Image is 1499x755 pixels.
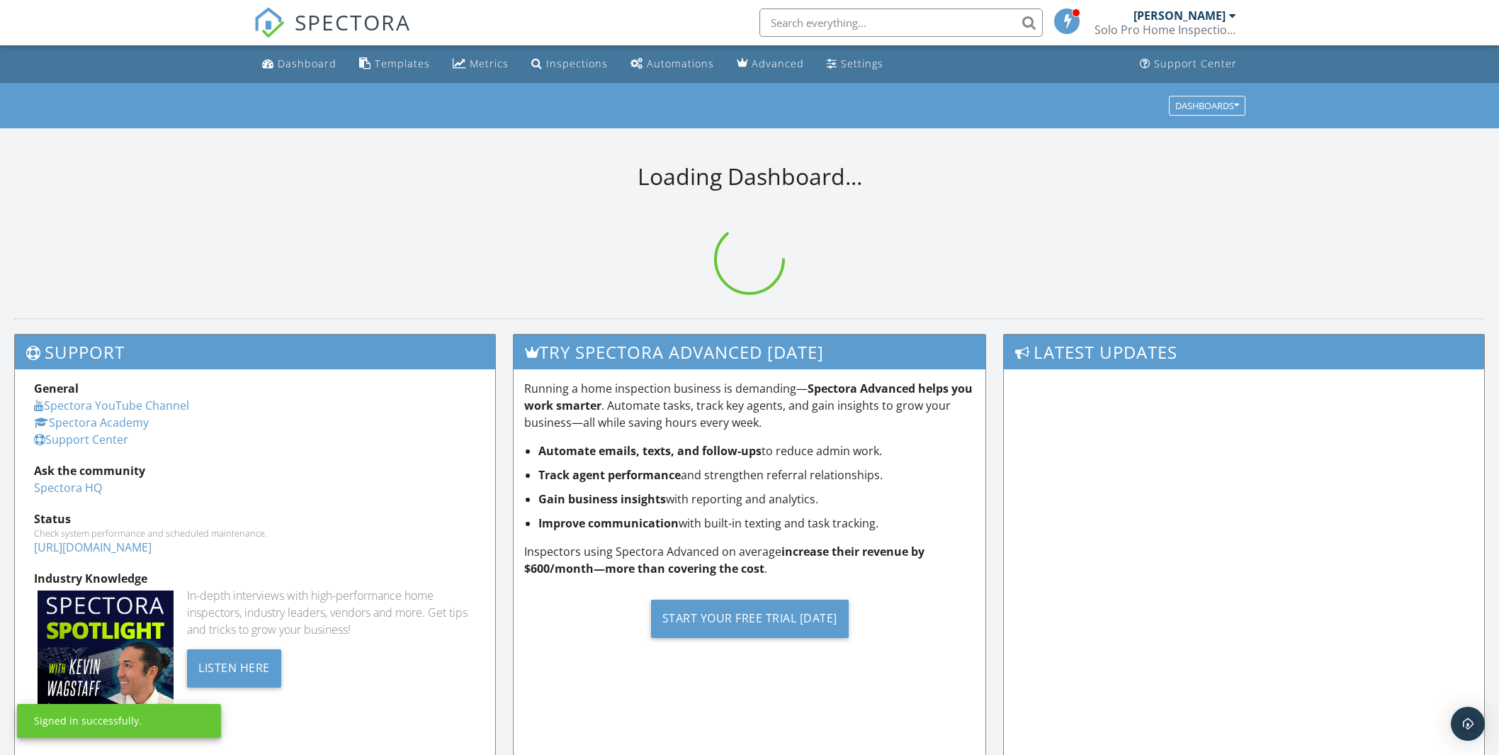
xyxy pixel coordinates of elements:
[538,467,681,483] strong: Track agent performance
[34,432,128,447] a: Support Center
[34,570,476,587] div: Industry Knowledge
[1169,96,1245,116] button: Dashboards
[34,539,152,555] a: [URL][DOMAIN_NAME]
[538,491,666,507] strong: Gain business insights
[821,51,889,77] a: Settings
[538,515,679,531] strong: Improve communication
[1134,51,1243,77] a: Support Center
[1094,23,1236,37] div: Solo Pro Home Inspection Services
[470,57,509,70] div: Metrics
[625,51,720,77] a: Automations (Basic)
[187,649,281,688] div: Listen Here
[1175,101,1239,111] div: Dashboards
[538,491,975,508] li: with reporting and analytics.
[651,600,849,638] div: Start Your Free Trial [DATE]
[841,57,883,70] div: Settings
[647,57,714,70] div: Automations
[34,510,476,527] div: Status
[514,335,985,369] h3: Try spectora advanced [DATE]
[752,57,804,70] div: Advanced
[15,335,495,369] h3: Support
[538,515,975,532] li: with built-in texting and task tracking.
[187,587,476,638] div: In-depth interviews with high-performance home inspectors, industry leaders, vendors and more. Ge...
[34,527,476,539] div: Check system performance and scheduled maintenance.
[38,591,174,727] img: Spectoraspolightmain
[1004,335,1484,369] h3: Latest Updates
[524,588,975,649] a: Start Your Free Trial [DATE]
[546,57,608,70] div: Inspections
[254,19,411,49] a: SPECTORA
[1154,57,1237,70] div: Support Center
[538,443,762,459] strong: Automate emails, texts, and follow-ups
[295,7,411,37] span: SPECTORA
[731,51,810,77] a: Advanced
[254,7,285,38] img: The Best Home Inspection Software - Spectora
[524,543,975,577] p: Inspectors using Spectora Advanced on average .
[1133,9,1226,23] div: [PERSON_NAME]
[524,544,924,576] strong: increase their revenue by $600/month—more than covering the cost
[759,9,1043,37] input: Search everything...
[524,381,973,413] strong: Spectora Advanced helps you work smarter
[447,51,514,77] a: Metrics
[524,380,975,431] p: Running a home inspection business is demanding— . Automate tasks, track key agents, and gain ins...
[34,398,189,413] a: Spectora YouTube Channel
[34,415,149,430] a: Spectora Academy
[538,466,975,483] li: and strengthen referral relationships.
[353,51,436,77] a: Templates
[34,714,142,728] div: Signed in successfully.
[375,57,430,70] div: Templates
[34,480,102,496] a: Spectora HQ
[34,462,476,479] div: Ask the community
[538,442,975,459] li: to reduce admin work.
[278,57,336,70] div: Dashboard
[526,51,613,77] a: Inspections
[1451,707,1485,741] div: Open Intercom Messenger
[256,51,342,77] a: Dashboard
[34,381,79,396] strong: General
[187,659,281,675] a: Listen Here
